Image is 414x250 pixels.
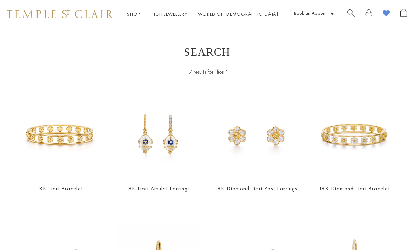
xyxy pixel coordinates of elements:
img: E31885-FIORI [214,94,298,178]
img: Temple St. Clair [7,10,113,18]
nav: Main navigation [127,10,278,19]
a: Open Shopping Bag [400,9,407,20]
a: 18K Diamond Fiori Bracelet [319,185,390,192]
a: Book an Appointment [294,10,337,16]
a: High JewelleryHigh Jewellery [151,11,187,17]
a: 18K Fiori Bracelet18K Fiori Bracelet [18,94,102,178]
img: E56889-E9FIORMX [116,94,200,178]
a: 18K Fiori Amulet Earrings [126,185,190,192]
a: 18K Diamond Fiori BraceletB31885-FIORI [312,94,396,178]
a: Search [347,9,355,20]
img: B31885-FIORI [312,94,396,178]
a: World of [DEMOGRAPHIC_DATA]World of [DEMOGRAPHIC_DATA] [198,11,278,17]
img: 18K Fiori Bracelet [18,94,102,178]
a: ShopShop [127,11,140,17]
a: 18K Diamond Fiori Post Earrings [215,185,298,192]
a: 18K Fiori Bracelet [36,185,83,192]
a: 18K Diamond Fiori Post EarringsE31885-FIORI [214,94,298,178]
iframe: Gorgias live chat messenger [379,217,407,243]
a: View Wishlist [383,9,390,20]
a: E56889-E9FIORMXE56889-E9FIORMX [116,94,200,178]
h1: Search [28,46,386,58]
div: 17 results for "fiori " [114,68,300,76]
